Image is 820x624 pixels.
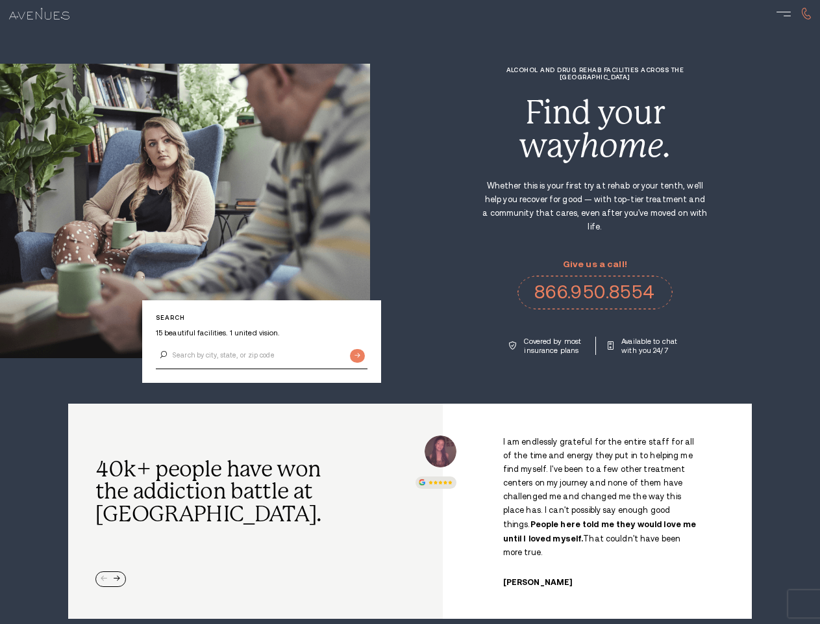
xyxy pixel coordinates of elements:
cite: [PERSON_NAME] [503,578,573,587]
p: Search [156,314,367,321]
div: Next slide [114,576,120,582]
h1: Alcohol and Drug Rehab Facilities across the [GEOGRAPHIC_DATA] [481,66,708,81]
i: home. [580,127,671,164]
a: Available to chat with you 24/7 [608,337,680,355]
div: / [461,435,734,587]
a: 866.950.8554 [517,276,673,309]
p: I am endlessly grateful for the entire staff for all of the time and energy they put in to helpin... [503,435,702,560]
input: Search by city, state, or zip code [156,342,367,369]
p: Covered by most insurance plans [524,337,583,355]
p: Give us a call! [517,259,673,269]
p: Available to chat with you 24/7 [621,337,680,355]
div: Find your way [481,96,708,162]
strong: People here told me they would love me until I loved myself. [503,519,697,543]
a: Covered by most insurance plans [509,337,583,355]
input: Submit [350,349,365,363]
p: 15 beautiful facilities. 1 united vision. [156,328,367,337]
p: Whether this is your first try at rehab or your tenth, we'll help you recover for good — with top... [481,179,708,234]
h2: 40k+ people have won the addiction battle at [GEOGRAPHIC_DATA]. [95,458,330,526]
